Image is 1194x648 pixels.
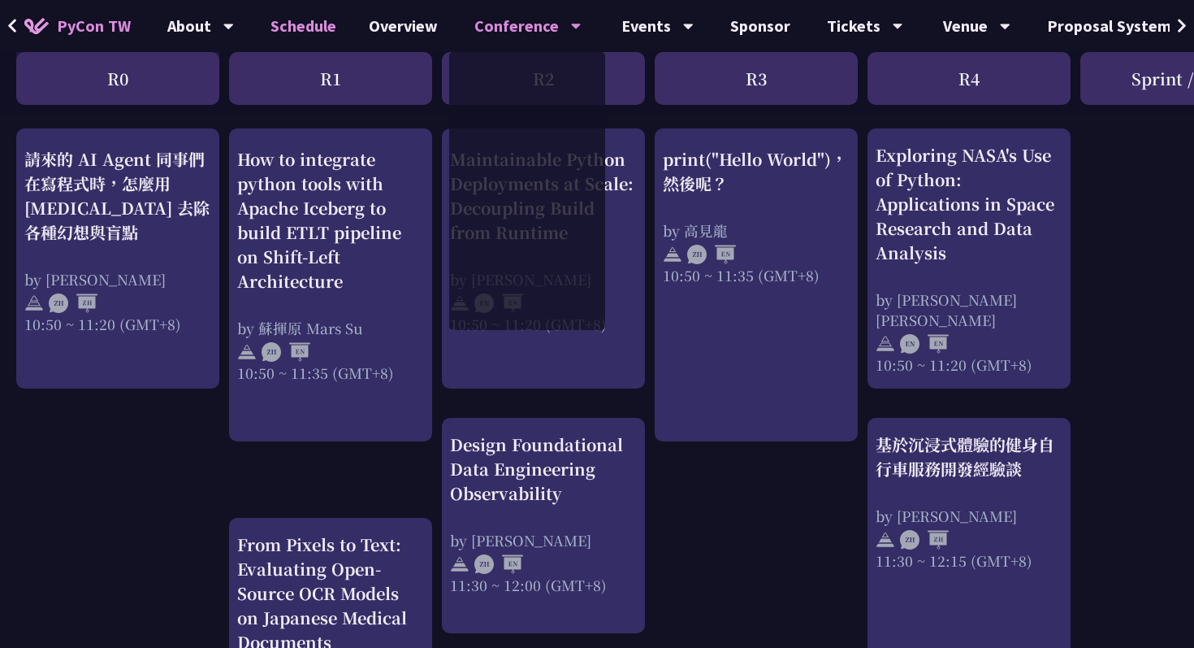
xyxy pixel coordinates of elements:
[49,294,97,313] img: ZHZH.38617ef.svg
[655,52,858,105] div: R3
[474,554,523,574] img: ZHEN.371966e.svg
[450,554,469,574] img: svg+xml;base64,PHN2ZyB4bWxucz0iaHR0cDovL3d3dy53My5vcmcvMjAwMC9zdmciIHdpZHRoPSIyNCIgaGVpZ2h0PSIyNC...
[450,575,637,595] div: 11:30 ~ 12:00 (GMT+8)
[450,433,637,506] div: Design Foundational Data Engineering Observability
[24,294,44,313] img: svg+xml;base64,PHN2ZyB4bWxucz0iaHR0cDovL3d3dy53My5vcmcvMjAwMC9zdmciIHdpZHRoPSIyNCIgaGVpZ2h0PSIyNC...
[237,317,424,337] div: by 蘇揮原 Mars Su
[450,530,637,550] div: by [PERSON_NAME]
[237,342,257,362] img: svg+xml;base64,PHN2ZyB4bWxucz0iaHR0cDovL3d3dy53My5vcmcvMjAwMC9zdmciIHdpZHRoPSIyNCIgaGVpZ2h0PSIyNC...
[900,530,949,550] img: ZHZH.38617ef.svg
[24,18,49,34] img: Home icon of PyCon TW 2025
[876,289,1062,330] div: by [PERSON_NAME] [PERSON_NAME]
[663,220,850,240] div: by 高見龍
[876,143,1062,265] div: Exploring NASA's Use of Python: Applications in Space Research and Data Analysis
[663,245,682,264] img: svg+xml;base64,PHN2ZyB4bWxucz0iaHR0cDovL3d3dy53My5vcmcvMjAwMC9zdmciIHdpZHRoPSIyNCIgaGVpZ2h0PSIyNC...
[24,146,211,244] div: 請來的 AI Agent 同事們在寫程式時，怎麼用 [MEDICAL_DATA] 去除各種幻想與盲點
[442,52,645,105] div: R2
[24,268,211,289] div: by [PERSON_NAME]
[663,143,850,428] a: print("Hello World")，然後呢？ by 高見龍 10:50 ~ 11:35 (GMT+8)
[229,52,432,105] div: R1
[24,313,211,333] div: 10:50 ~ 11:20 (GMT+8)
[237,146,424,293] div: How to integrate python tools with Apache Iceberg to build ETLT pipeline on Shift-Left Architecture
[900,334,949,354] img: ENEN.5a408d1.svg
[663,146,850,195] div: print("Hello World")，然後呢？
[237,362,424,382] div: 10:50 ~ 11:35 (GMT+8)
[8,6,147,46] a: PyCon TW
[24,143,211,375] a: 請來的 AI Agent 同事們在寫程式時，怎麼用 [MEDICAL_DATA] 去除各種幻想與盲點 by [PERSON_NAME] 10:50 ~ 11:20 (GMT+8)
[876,506,1062,526] div: by [PERSON_NAME]
[876,433,1062,481] div: 基於沉浸式體驗的健身自行車服務開發經驗談
[237,143,424,428] a: How to integrate python tools with Apache Iceberg to build ETLT pipeline on Shift-Left Architectu...
[876,530,895,550] img: svg+xml;base64,PHN2ZyB4bWxucz0iaHR0cDovL3d3dy53My5vcmcvMjAwMC9zdmciIHdpZHRoPSIyNCIgaGVpZ2h0PSIyNC...
[876,143,1062,375] a: Exploring NASA's Use of Python: Applications in Space Research and Data Analysis by [PERSON_NAME]...
[16,52,219,105] div: R0
[876,354,1062,375] div: 10:50 ~ 11:20 (GMT+8)
[687,245,736,264] img: ZHEN.371966e.svg
[663,264,850,285] div: 10:50 ~ 11:35 (GMT+8)
[876,550,1062,571] div: 11:30 ~ 12:15 (GMT+8)
[57,14,131,38] span: PyCon TW
[867,52,1071,105] div: R4
[876,334,895,354] img: svg+xml;base64,PHN2ZyB4bWxucz0iaHR0cDovL3d3dy53My5vcmcvMjAwMC9zdmciIHdpZHRoPSIyNCIgaGVpZ2h0PSIyNC...
[262,342,310,362] img: ZHEN.371966e.svg
[450,433,637,620] a: Design Foundational Data Engineering Observability by [PERSON_NAME] 11:30 ~ 12:00 (GMT+8)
